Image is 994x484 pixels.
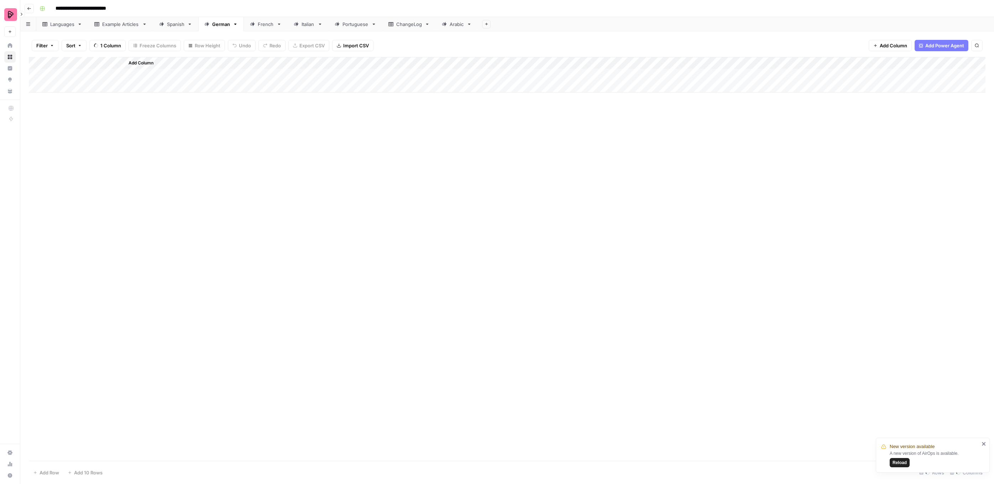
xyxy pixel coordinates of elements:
button: Help + Support [4,470,16,481]
span: Export CSV [299,42,325,49]
a: Spanish [153,17,198,31]
button: Reload [890,458,910,467]
a: Opportunities [4,74,16,85]
button: Add Column [869,40,912,51]
div: German [212,21,230,28]
a: Settings [4,447,16,458]
span: Add Column [129,60,153,66]
a: Insights [4,63,16,74]
div: A new version of AirOps is available. [890,450,979,467]
div: Portuguese [342,21,368,28]
a: Portuguese [329,17,382,31]
div: French [258,21,274,28]
button: Redo [258,40,286,51]
div: Languages [50,21,74,28]
button: Add Column [119,58,156,68]
span: Filter [36,42,48,49]
span: Add Power Agent [925,42,964,49]
span: Add 10 Rows [74,469,103,476]
span: New version available [890,443,935,450]
button: Add Power Agent [915,40,968,51]
button: Filter [32,40,59,51]
a: Arabic [436,17,478,31]
span: Import CSV [343,42,369,49]
button: Add 10 Rows [63,467,107,478]
span: Redo [270,42,281,49]
button: Workspace: Preply [4,6,16,23]
div: Columns [947,467,985,478]
div: Rows [916,467,947,478]
button: close [982,441,987,447]
a: Browse [4,51,16,63]
img: Preply Logo [4,8,17,21]
button: Undo [228,40,256,51]
span: Add Column [880,42,907,49]
div: Arabic [450,21,464,28]
button: Row Height [184,40,225,51]
a: Your Data [4,85,16,97]
div: Spanish [167,21,184,28]
button: 1 Column [89,40,126,51]
button: Import CSV [332,40,373,51]
div: ChangeLog [396,21,422,28]
span: Undo [239,42,251,49]
button: Sort [62,40,87,51]
span: Row Height [195,42,220,49]
button: Add Row [29,467,63,478]
a: French [244,17,288,31]
span: Reload [893,459,907,466]
button: Freeze Columns [129,40,181,51]
a: Usage [4,458,16,470]
a: Languages [36,17,88,31]
a: Italian [288,17,329,31]
a: Home [4,40,16,51]
span: Freeze Columns [140,42,176,49]
a: ChangeLog [382,17,436,31]
button: Export CSV [288,40,329,51]
a: German [198,17,244,31]
span: Add Row [40,469,59,476]
span: Sort [66,42,75,49]
a: Example Articles [88,17,153,31]
div: Example Articles [102,21,139,28]
div: Italian [302,21,315,28]
span: 1 Column [100,42,121,49]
